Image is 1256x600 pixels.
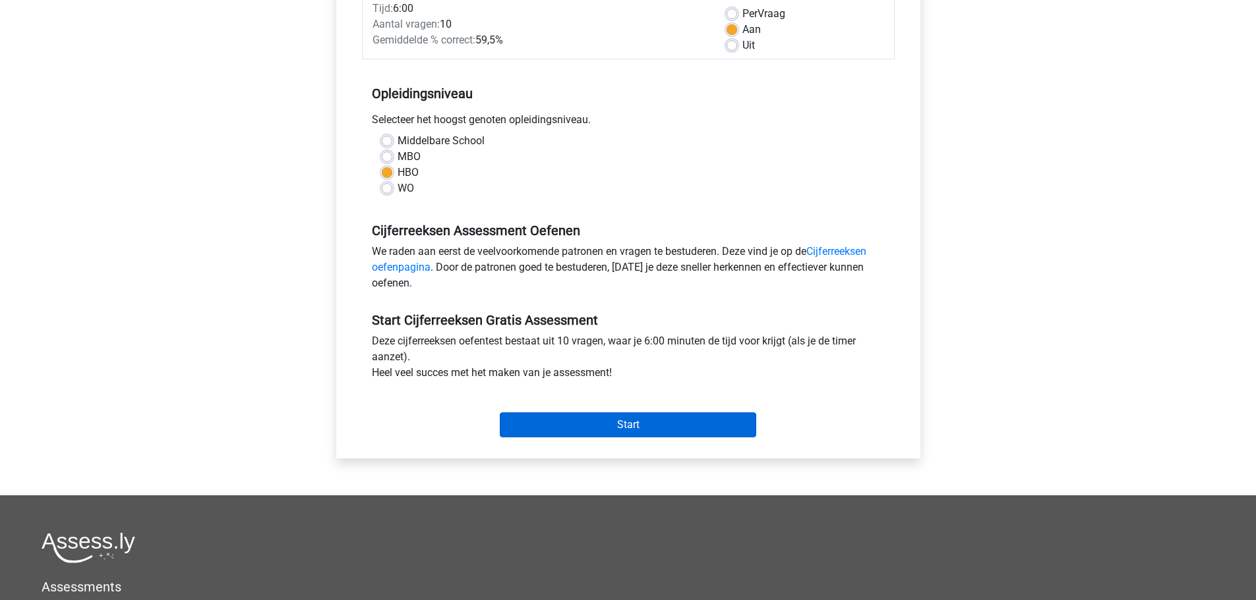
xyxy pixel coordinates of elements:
[742,22,761,38] label: Aan
[398,133,485,149] label: Middelbare School
[398,149,421,165] label: MBO
[398,180,414,196] label: WO
[362,112,895,133] div: Selecteer het hoogst genoten opleidingsniveau.
[362,333,895,386] div: Deze cijferreeksen oefentest bestaat uit 10 vragen, waar je 6:00 minuten de tijd voor krijgt (als...
[373,34,475,46] span: Gemiddelde % correct:
[500,412,756,437] input: Start
[742,38,755,53] label: Uit
[373,2,393,14] span: Tijd:
[373,18,440,30] span: Aantal vragen:
[742,7,758,20] span: Per
[363,16,717,32] div: 10
[372,223,885,238] h5: Cijferreeksen Assessment Oefenen
[42,579,1214,595] h5: Assessments
[372,312,885,328] h5: Start Cijferreeksen Gratis Assessment
[362,244,895,296] div: We raden aan eerst de veelvoorkomende patronen en vragen te bestuderen. Deze vind je op de . Door...
[742,6,785,22] label: Vraag
[398,165,419,180] label: HBO
[42,532,135,563] img: Assessly logo
[363,1,717,16] div: 6:00
[372,80,885,107] h5: Opleidingsniveau
[363,32,717,48] div: 59,5%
